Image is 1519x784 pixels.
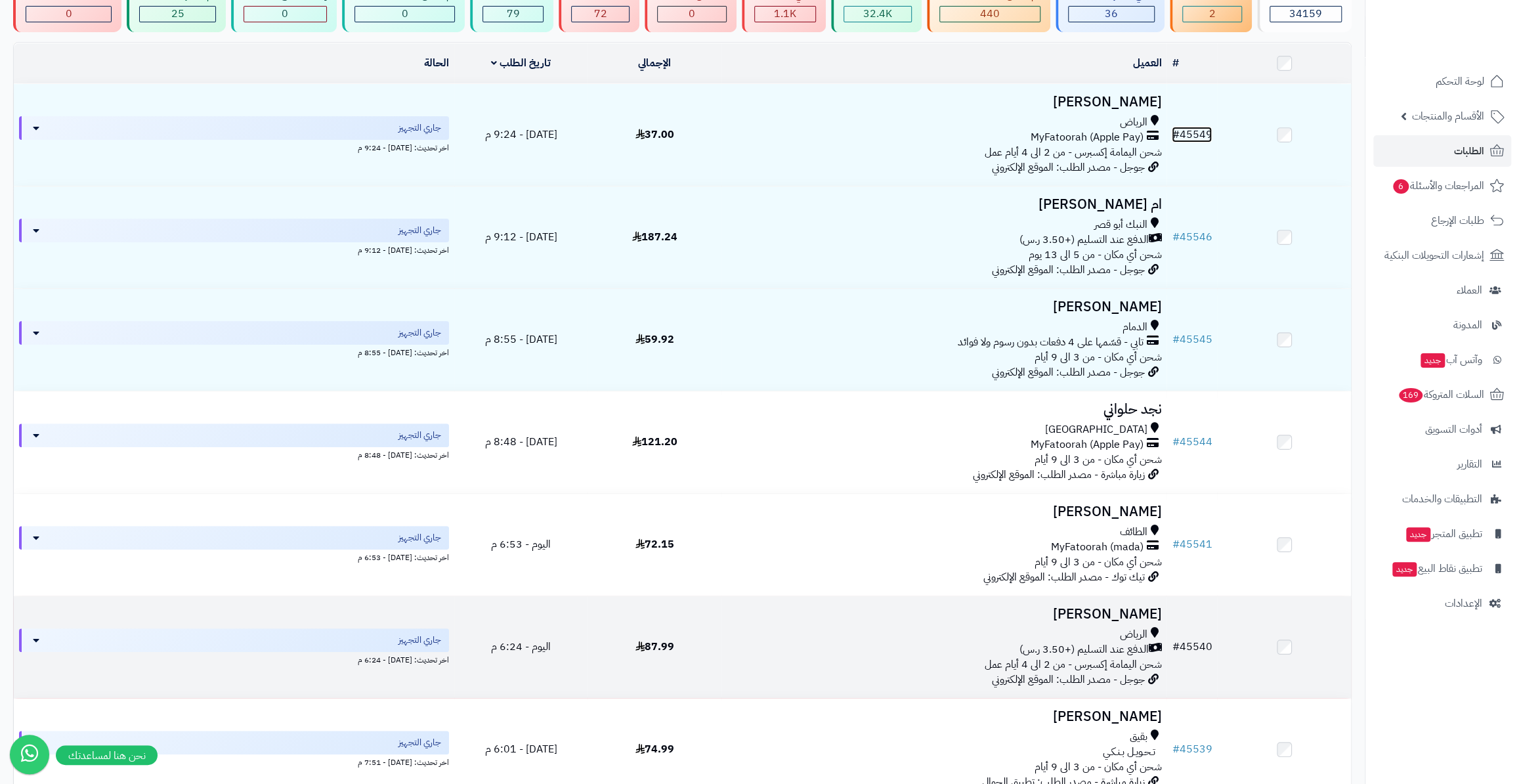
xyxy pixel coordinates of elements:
span: شحن أي مكان - من 5 الى 13 يوم [1028,247,1161,263]
div: اخر تحديث: [DATE] - 9:12 م [19,242,449,256]
span: # [1172,434,1179,450]
span: شحن اليمامة إكسبرس - من 2 الى 4 أيام عمل [984,144,1161,160]
span: 34159 [1289,6,1322,22]
div: 1121 [755,7,815,22]
span: 0 [282,6,288,22]
span: جديد [1406,527,1430,542]
a: #45539 [1172,741,1212,757]
a: #45545 [1172,332,1212,347]
span: جاري التجهيز [398,224,441,237]
span: # [1172,127,1179,142]
a: إشعارات التحويلات البنكية [1373,240,1511,271]
a: #45544 [1172,434,1212,450]
div: 79 [483,7,542,22]
span: # [1172,332,1179,347]
span: المراجعات والأسئلة [1392,177,1484,195]
span: 74.99 [635,741,674,757]
a: أدوات التسويق [1373,414,1511,445]
div: اخر تحديث: [DATE] - 6:24 م [19,652,449,666]
span: 0 [689,6,695,22]
span: 169 [1399,388,1423,403]
div: 0 [658,7,725,22]
span: المدونة [1453,316,1482,334]
span: لوحة التحكم [1436,72,1484,91]
span: جاري التجهيز [398,429,441,442]
span: النبك أبو قصر [1094,217,1147,232]
span: تابي - قسّمها على 4 دفعات بدون رسوم ولا فوائد [957,335,1143,350]
span: جاري التجهيز [398,736,441,749]
span: جاري التجهيز [398,634,441,647]
div: 36 [1069,7,1154,22]
a: المدونة [1373,309,1511,341]
div: 72 [572,7,629,22]
a: # [1172,55,1178,71]
a: #45549 [1172,127,1212,142]
span: 32.4K [863,6,892,22]
span: وآتس آب [1419,351,1482,369]
a: الإعدادات [1373,588,1511,619]
span: 72 [594,6,607,22]
span: 37.00 [635,127,674,142]
a: تاريخ الطلب [491,55,551,71]
div: اخر تحديث: [DATE] - 7:51 م [19,754,449,768]
span: MyFatoorah (Apple Pay) [1030,130,1143,145]
span: 121.20 [632,434,677,450]
a: المراجعات والأسئلة6 [1373,170,1511,202]
span: MyFatoorah (mada) [1050,540,1143,555]
a: العميل [1132,55,1161,71]
a: وآتس آبجديد [1373,344,1511,376]
a: الإجمالي [638,55,671,71]
img: logo-2.png [1430,35,1507,62]
span: طلبات الإرجاع [1431,211,1484,230]
span: أدوات التسويق [1425,420,1482,439]
span: زيارة مباشرة - مصدر الطلب: الموقع الإلكتروني [972,467,1144,483]
a: التقارير [1373,448,1511,480]
span: اليوم - 6:24 م [491,639,551,655]
span: 6 [1393,179,1409,194]
span: # [1172,639,1179,655]
span: الطلبات [1454,142,1484,160]
span: 0 [402,6,408,22]
span: # [1172,536,1179,552]
span: التطبيقات والخدمات [1402,490,1482,508]
div: 0 [26,7,111,22]
span: [DATE] - 8:55 م [484,332,557,347]
span: جوجل - مصدر الطلب: الموقع الإلكتروني [991,364,1144,380]
h3: [PERSON_NAME] [727,709,1161,724]
span: [DATE] - 6:01 م [484,741,557,757]
span: 0 [66,6,72,22]
span: 2 [1209,6,1215,22]
span: الأقسام والمنتجات [1412,107,1484,125]
span: 59.92 [635,332,674,347]
a: الطلبات [1373,135,1511,167]
span: التقارير [1457,455,1482,473]
span: تـحـويـل بـنـكـي [1102,745,1155,760]
a: لوحة التحكم [1373,66,1511,97]
span: إشعارات التحويلات البنكية [1384,246,1484,265]
span: الدمام [1122,320,1147,335]
span: 25 [171,6,184,22]
span: # [1172,741,1179,757]
a: #45540 [1172,639,1212,655]
span: شحن أي مكان - من 3 الى 9 أيام [1034,554,1161,570]
span: جاري التجهيز [398,326,441,339]
div: 32384 [844,7,911,22]
span: الدفع عند التسليم (+3.50 ر.س) [1019,642,1148,657]
a: #45546 [1172,229,1212,245]
a: الحالة [424,55,449,71]
span: 79 [507,6,520,22]
span: تطبيق المتجر [1405,525,1482,543]
h3: [PERSON_NAME] [727,95,1161,110]
span: 87.99 [635,639,674,655]
span: الرياض [1119,115,1147,130]
span: الدفع عند التسليم (+3.50 ر.س) [1019,232,1148,248]
span: جوجل - مصدر الطلب: الموقع الإلكتروني [991,262,1144,278]
div: اخر تحديث: [DATE] - 8:48 م [19,447,449,461]
div: اخر تحديث: [DATE] - 8:55 م [19,345,449,359]
span: العملاء [1457,281,1482,299]
span: 72.15 [635,536,674,552]
span: شحن أي مكان - من 3 الى 9 أيام [1034,759,1161,775]
span: جديد [1421,353,1445,368]
a: طلبات الإرجاع [1373,205,1511,236]
span: الطائف [1119,525,1147,540]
